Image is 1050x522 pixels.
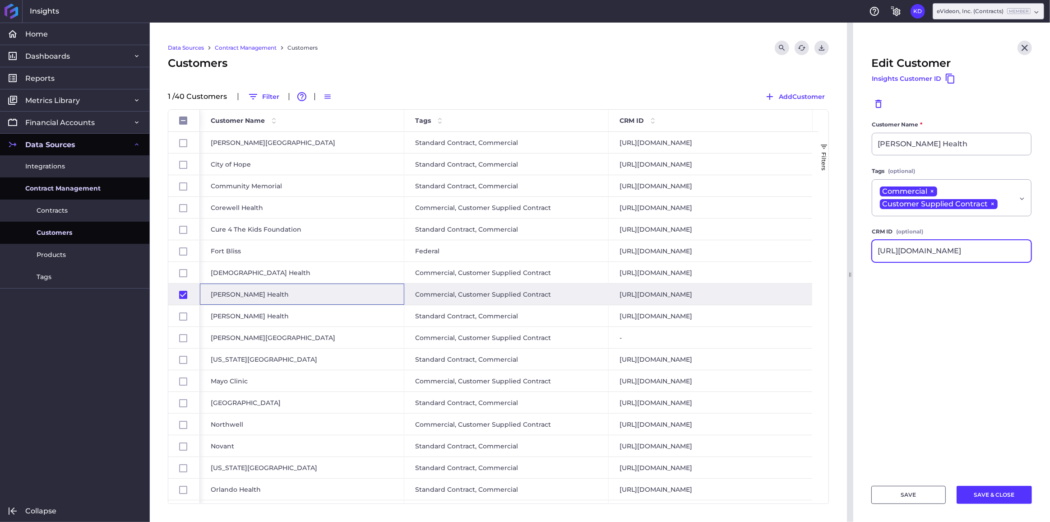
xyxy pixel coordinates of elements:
[200,240,404,261] div: Fort Bliss
[200,435,813,457] div: Press SPACE to select this row.
[25,96,80,105] span: Metrics Library
[200,175,813,197] div: Press SPACE to select this row.
[200,457,813,479] div: Press SPACE to select this row.
[988,199,998,209] span: ×
[200,154,404,175] div: City of Hope
[871,71,956,86] button: Insights Customer ID
[168,414,200,435] div: Press SPACE to select this row.
[872,133,1031,155] input: Add customer name
[25,29,48,39] span: Home
[215,44,277,52] a: Contract Management
[168,93,232,100] div: 1 / 40 Customer s
[37,228,72,238] span: Customers
[200,479,813,500] div: Press SPACE to select this row.
[200,197,404,218] div: Corewell Health
[814,41,829,55] button: User Menu
[168,219,200,240] div: Press SPACE to select this row.
[200,240,813,262] div: Press SPACE to select this row.
[168,175,200,197] div: Press SPACE to select this row.
[200,219,404,240] div: Cure 4 The Kids Foundation
[200,392,813,414] div: Press SPACE to select this row.
[37,250,66,260] span: Products
[1007,8,1031,14] ins: Member
[404,175,609,196] div: Standard Contract, Commercial
[200,132,813,154] div: Press SPACE to select this row.
[911,4,925,19] button: User Menu
[37,206,68,215] span: Contracts
[609,370,813,391] div: [URL][DOMAIN_NAME]
[609,175,813,196] div: [URL][DOMAIN_NAME]
[404,240,609,261] div: Federal
[25,74,55,83] span: Reports
[404,435,609,457] div: Standard Contract, Commercial
[404,284,609,305] div: Commercial, Customer Supplied Contract
[200,262,813,284] div: Press SPACE to select this row.
[168,392,200,414] div: Press SPACE to select this row.
[795,41,809,55] button: Refresh
[211,117,265,125] span: Customer Name
[200,392,404,413] div: [GEOGRAPHIC_DATA]
[609,414,813,435] div: [URL][DOMAIN_NAME]
[937,7,1031,15] div: eVideon, Inc. (Contracts)
[1018,41,1032,55] button: Close
[404,132,609,153] div: Standard Contract, Commercial
[882,186,927,196] span: Commercial
[168,55,227,71] span: Customers
[200,219,813,240] div: Press SPACE to select this row.
[609,349,813,370] div: [URL][DOMAIN_NAME]
[872,120,918,129] span: Customer Name
[872,179,1031,216] div: Dropdown select
[871,486,946,504] button: SAVE
[404,262,609,283] div: Commercial, Customer Supplied Contract
[168,197,200,219] div: Press SPACE to select this row.
[820,152,828,171] span: Filters
[200,435,404,457] div: Novant
[200,284,404,305] div: [PERSON_NAME] Health
[168,240,200,262] div: Press SPACE to select this row.
[200,349,404,370] div: [US_STATE][GEOGRAPHIC_DATA]
[404,370,609,391] div: Commercial, Customer Supplied Contract
[404,305,609,326] div: Standard Contract, Commercial
[896,227,923,236] span: (optional)
[168,305,200,327] div: Press SPACE to select this row.
[609,284,813,305] div: [URL][DOMAIN_NAME]
[200,305,813,327] div: Press SPACE to select this row.
[609,262,813,283] div: [URL][DOMAIN_NAME]
[609,327,813,348] div: -
[609,219,813,240] div: [URL][DOMAIN_NAME]
[200,327,813,349] div: Press SPACE to select this row.
[200,479,404,500] div: Orlando Health
[200,262,404,283] div: [DEMOGRAPHIC_DATA] Health
[168,262,200,284] div: Press SPACE to select this row.
[404,479,609,500] div: Standard Contract, Commercial
[244,89,283,104] button: Filter
[760,89,829,104] button: AddCustomer
[872,74,941,84] span: Insights Customer ID
[200,327,404,348] div: [PERSON_NAME][GEOGRAPHIC_DATA]
[779,92,825,102] span: Add Customer
[933,3,1044,19] div: Dropdown select
[620,117,644,125] span: CRM ID
[872,227,893,236] span: CRM ID
[927,186,937,196] span: ×
[872,167,884,176] span: Tags
[37,272,51,282] span: Tags
[200,284,813,305] div: Press SPACE to deselect this row.
[609,154,813,175] div: [URL][DOMAIN_NAME]
[168,370,200,392] div: Press SPACE to select this row.
[404,392,609,413] div: Standard Contract, Commercial
[168,327,200,349] div: Press SPACE to select this row.
[200,132,404,153] div: [PERSON_NAME][GEOGRAPHIC_DATA]
[609,457,813,478] div: [URL][DOMAIN_NAME]
[200,414,813,435] div: Press SPACE to select this row.
[957,486,1032,504] button: SAVE & CLOSE
[882,199,988,209] span: Customer Supplied Contract
[872,240,1031,262] input: Paste unique identifier
[888,167,915,176] span: (optional)
[200,154,813,175] div: Press SPACE to select this row.
[168,435,200,457] div: Press SPACE to select this row.
[404,197,609,218] div: Commercial, Customer Supplied Contract
[200,175,404,196] div: Community Memorial
[404,154,609,175] div: Standard Contract, Commercial
[404,349,609,370] div: Standard Contract, Commercial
